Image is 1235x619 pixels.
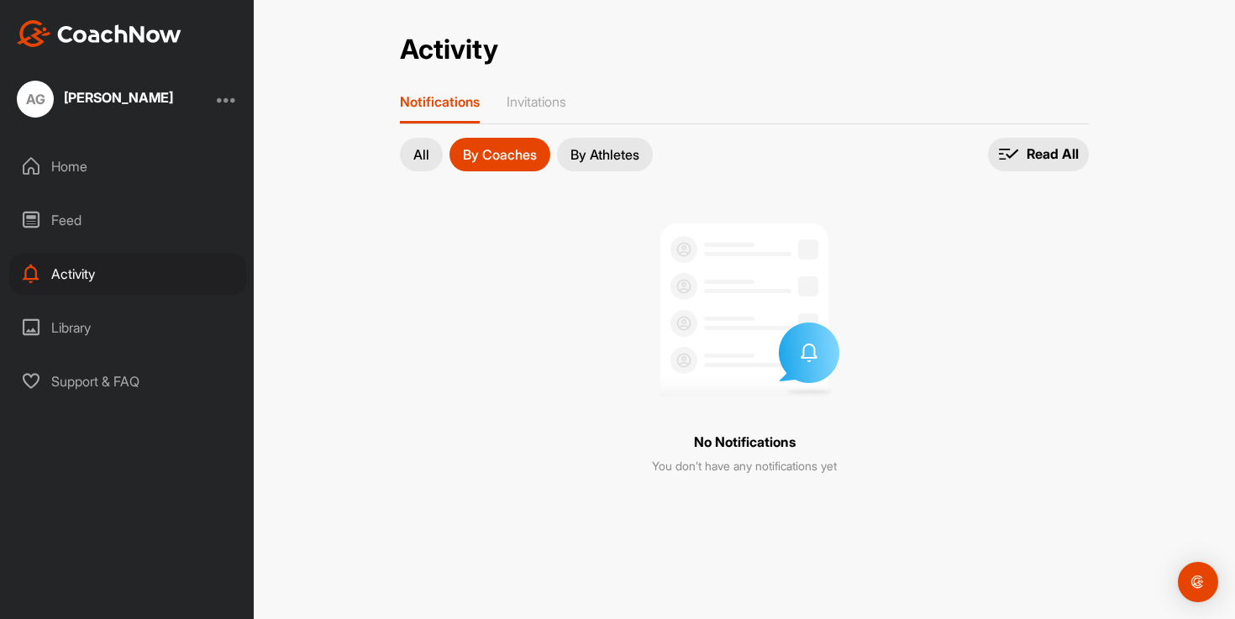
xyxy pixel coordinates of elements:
[463,148,537,161] p: By Coaches
[9,360,246,402] div: Support & FAQ
[557,138,653,171] button: By Athletes
[400,93,480,110] p: Notifications
[17,20,181,47] img: CoachNow
[17,81,54,118] div: AG
[570,148,639,161] p: By Athletes
[9,253,246,295] div: Activity
[400,138,443,171] button: All
[639,202,849,412] img: no invites
[1178,562,1218,602] div: Open Intercom Messenger
[694,433,796,451] p: No Notifications
[413,148,429,161] p: All
[400,34,498,66] h2: Activity
[9,199,246,241] div: Feed
[1027,145,1079,163] p: Read All
[652,458,837,475] p: You don’t have any notifications yet
[64,91,173,104] div: [PERSON_NAME]
[507,93,566,110] p: Invitations
[449,138,550,171] button: By Coaches
[9,307,246,349] div: Library
[9,145,246,187] div: Home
